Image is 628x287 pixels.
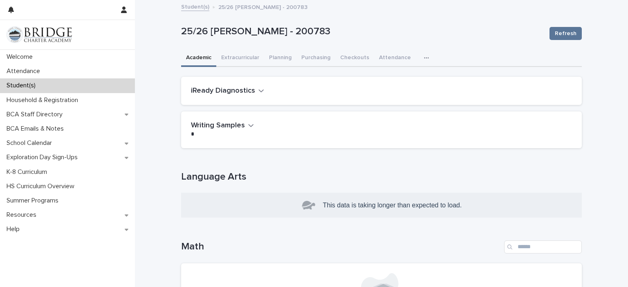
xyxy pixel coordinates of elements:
p: Resources [3,211,43,219]
p: HS Curriculum Overview [3,182,81,190]
button: Extracurricular [216,50,264,67]
p: 25/26 [PERSON_NAME] - 200783 [181,26,543,38]
h2: Writing Samples [191,121,245,130]
p: Household & Registration [3,96,85,104]
span: Refresh [555,29,576,38]
p: BCA Emails & Notes [3,125,70,133]
button: Planning [264,50,296,67]
button: Attendance [374,50,416,67]
p: BCA Staff Directory [3,111,69,118]
p: Student(s) [3,82,42,89]
button: Academic [181,50,216,67]
img: turtle [301,198,320,212]
p: 25/26 [PERSON_NAME] - 200783 [218,2,307,11]
h1: Math [181,241,501,253]
button: Writing Samples [191,121,254,130]
button: Refresh [549,27,582,40]
a: Student(s) [181,2,209,11]
p: Exploration Day Sign-Ups [3,154,84,161]
p: This data is taking longer than expected to load. [323,198,462,212]
p: School Calendar [3,139,58,147]
p: K-8 Curriculum [3,168,54,176]
input: Search [504,240,582,254]
p: Welcome [3,53,39,61]
button: Checkouts [335,50,374,67]
img: V1C1m3IdTEidaUdm9Hs0 [7,27,72,43]
button: iReady Diagnostics [191,87,264,96]
h2: iReady Diagnostics [191,87,255,96]
p: Help [3,225,26,233]
h1: Language Arts [181,171,582,183]
button: Purchasing [296,50,335,67]
p: Summer Programs [3,197,65,205]
p: Attendance [3,67,47,75]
